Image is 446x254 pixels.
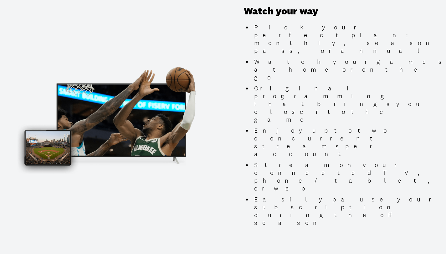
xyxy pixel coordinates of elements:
[15,62,215,174] img: Promotional Image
